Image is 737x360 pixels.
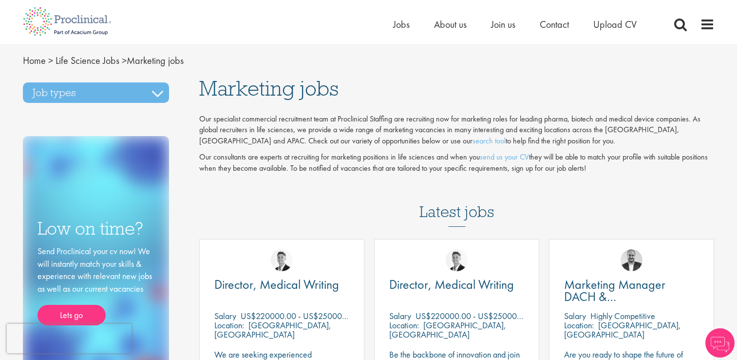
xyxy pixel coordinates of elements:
a: breadcrumb link to Home [23,54,46,67]
iframe: reCAPTCHA [7,324,132,353]
div: Send Proclinical your cv now! We will instantly match your skills & experience with relevant new ... [38,245,154,325]
span: Location: [389,320,419,331]
p: [GEOGRAPHIC_DATA], [GEOGRAPHIC_DATA] [214,320,331,340]
a: Marketing Manager DACH & [GEOGRAPHIC_DATA] [564,279,699,303]
p: US$220000.00 - US$250000.00 per annum [416,310,570,321]
p: Our specialist commercial recruitment team at Proclinical Staffing are recruiting now for marketi... [199,114,715,147]
span: > [48,54,53,67]
p: Our consultants are experts at recruiting for marketing positions in life sciences and when you t... [199,152,715,174]
a: Director, Medical Writing [214,279,349,291]
p: US$220000.00 - US$250000.00 per annum + Highly Competitive Salary [241,310,492,321]
p: Highly Competitive [590,310,655,321]
a: Contact [540,18,569,31]
a: About us [434,18,467,31]
img: Aitor Melia [621,249,643,271]
span: Location: [564,320,594,331]
a: search tool [472,136,506,146]
span: > [122,54,127,67]
span: Location: [214,320,244,331]
span: Director, Medical Writing [389,276,514,293]
h3: Job types [23,82,169,103]
h3: Low on time? [38,219,154,238]
a: send us your CV [480,152,529,162]
span: Salary [389,310,411,321]
img: Chatbot [705,328,735,358]
span: Marketing Manager DACH & [GEOGRAPHIC_DATA] [564,276,681,317]
span: Marketing jobs [23,54,184,67]
img: George Watson [446,249,468,271]
span: Salary [564,310,586,321]
a: breadcrumb link to Life Science Jobs [56,54,119,67]
a: Upload CV [593,18,637,31]
img: George Watson [271,249,293,271]
a: Director, Medical Writing [389,279,524,291]
a: Join us [491,18,515,31]
h3: Latest jobs [419,179,494,227]
span: Salary [214,310,236,321]
a: Jobs [393,18,410,31]
span: Director, Medical Writing [214,276,339,293]
p: [GEOGRAPHIC_DATA], [GEOGRAPHIC_DATA] [564,320,681,340]
a: Lets go [38,305,106,325]
span: Marketing jobs [199,75,339,101]
p: [GEOGRAPHIC_DATA], [GEOGRAPHIC_DATA] [389,320,506,340]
